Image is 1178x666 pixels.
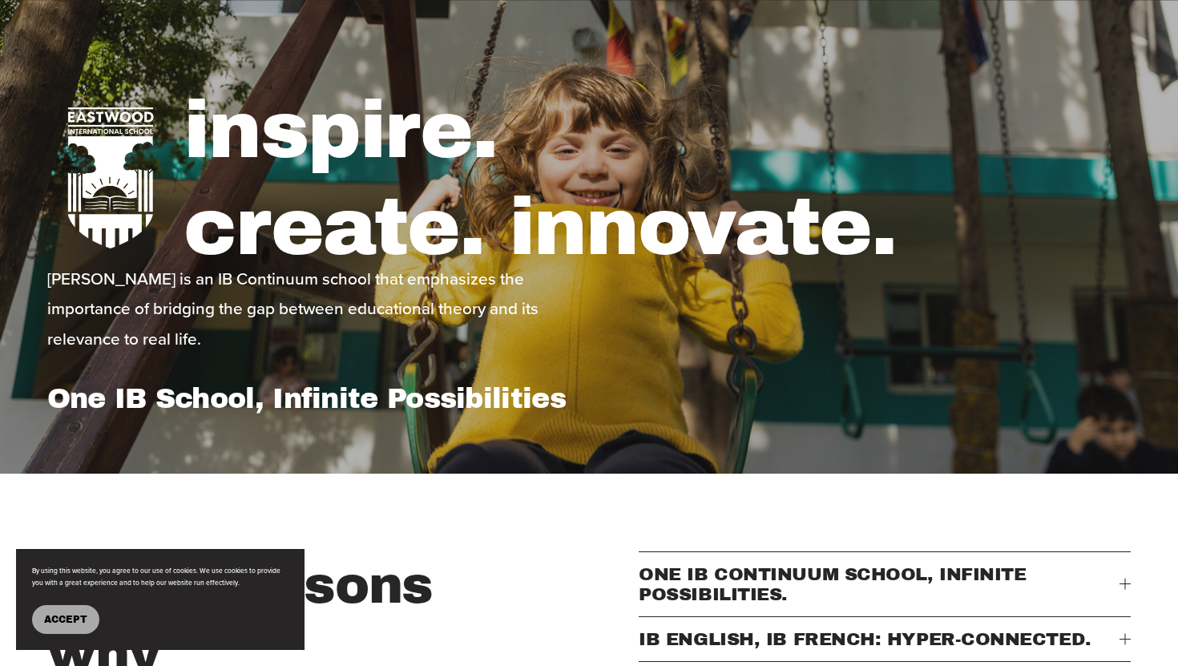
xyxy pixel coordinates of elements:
[639,617,1131,661] button: IB ENGLISH, IB FRENCH: HYPER-CONNECTED.
[639,552,1131,616] button: ONE IB CONTINUUM SCHOOL, INFINITE POSSIBILITIES.
[32,605,99,634] button: Accept
[32,565,288,590] p: By using this website, you agree to our use of cookies. We use cookies to provide you with a grea...
[44,614,87,625] span: Accept
[47,264,585,353] p: [PERSON_NAME] is an IB Continuum school that emphasizes the importance of bridging the gap betwee...
[639,564,1120,604] span: ONE IB CONTINUUM SCHOOL, INFINITE POSSIBILITIES.
[47,381,585,415] h1: One IB School, Infinite Possibilities
[639,629,1120,649] span: IB ENGLISH, IB FRENCH: HYPER-CONNECTED.
[184,83,1131,275] h1: inspire. create. innovate.
[16,549,305,651] section: Cookie banner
